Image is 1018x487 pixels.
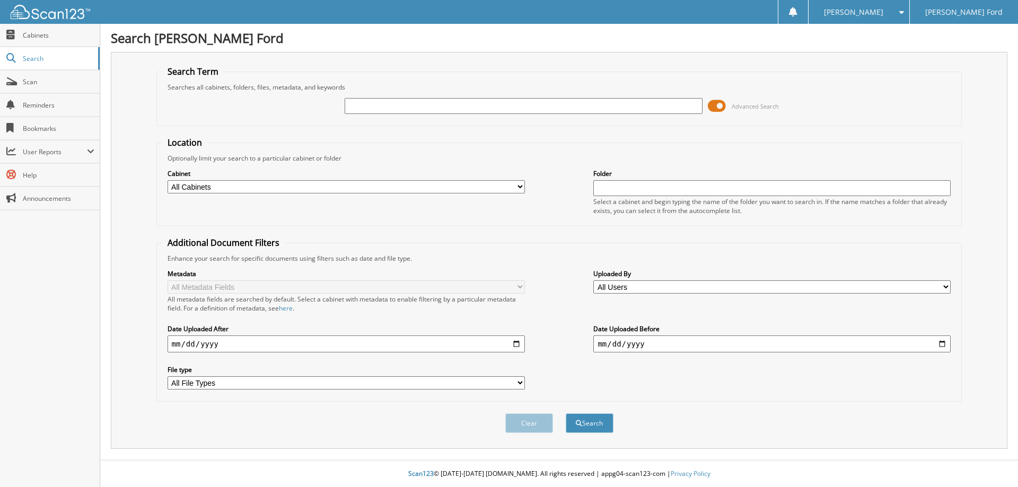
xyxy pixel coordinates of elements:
label: File type [168,365,525,374]
div: Optionally limit your search to a particular cabinet or folder [162,154,956,163]
a: here [279,304,293,313]
label: Folder [593,169,951,178]
a: Privacy Policy [671,469,710,478]
iframe: Chat Widget [965,436,1018,487]
div: Select a cabinet and begin typing the name of the folder you want to search in. If the name match... [593,197,951,215]
span: Cabinets [23,31,94,40]
input: start [168,335,525,352]
span: Help [23,171,94,180]
span: Bookmarks [23,124,94,133]
div: All metadata fields are searched by default. Select a cabinet with metadata to enable filtering b... [168,295,525,313]
span: Scan123 [408,469,434,478]
label: Date Uploaded Before [593,324,951,333]
span: User Reports [23,147,87,156]
div: © [DATE]-[DATE] [DOMAIN_NAME]. All rights reserved | appg04-scan123-com | [100,461,1018,487]
label: Uploaded By [593,269,951,278]
div: Enhance your search for specific documents using filters such as date and file type. [162,254,956,263]
h1: Search [PERSON_NAME] Ford [111,29,1007,47]
img: scan123-logo-white.svg [11,5,90,19]
span: Search [23,54,93,63]
legend: Search Term [162,66,224,77]
span: Reminders [23,101,94,110]
span: Scan [23,77,94,86]
legend: Additional Document Filters [162,237,285,249]
span: Announcements [23,194,94,203]
button: Clear [505,413,553,433]
input: end [593,335,951,352]
div: Searches all cabinets, folders, files, metadata, and keywords [162,83,956,92]
legend: Location [162,137,207,148]
button: Search [566,413,613,433]
span: Advanced Search [732,102,779,110]
label: Date Uploaded After [168,324,525,333]
span: [PERSON_NAME] [824,9,883,15]
label: Metadata [168,269,525,278]
span: [PERSON_NAME] Ford [925,9,1003,15]
label: Cabinet [168,169,525,178]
